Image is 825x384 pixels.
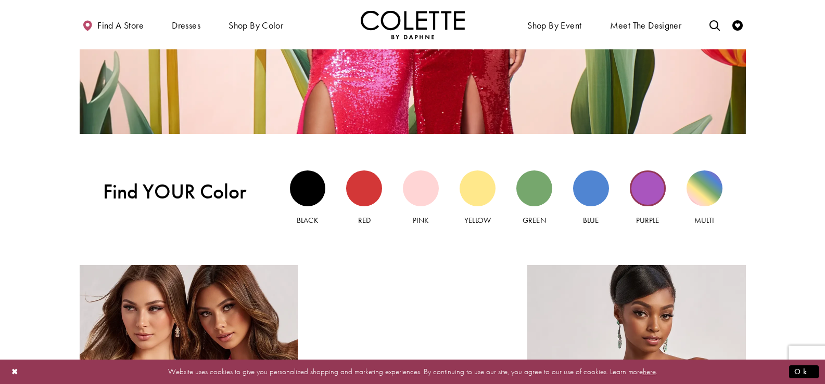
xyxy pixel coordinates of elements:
span: Purple [636,215,659,226]
div: Red view [346,170,382,206]
a: Multi view Multi [687,170,722,226]
div: Black view [290,170,326,206]
a: Green view Green [516,170,552,226]
a: Black view Black [290,170,326,226]
a: Red view Red [346,170,382,226]
div: Green view [516,170,552,206]
a: here [643,366,656,377]
button: Submit Dialog [789,365,819,378]
span: Find YOUR Color [103,180,266,204]
a: Yellow view Yellow [460,170,496,226]
a: Check Wishlist [730,10,745,39]
button: Close Dialog [6,363,24,381]
span: Shop By Event [527,20,581,31]
span: Dresses [172,20,200,31]
a: Pink view Pink [403,170,439,226]
span: Black [297,215,318,226]
span: Green [523,215,545,226]
p: Website uses cookies to give you personalized shopping and marketing experiences. By continuing t... [75,365,750,379]
span: Multi [694,215,714,226]
a: Blue view Blue [573,170,609,226]
span: Dresses [169,10,203,39]
span: Yellow [464,215,490,226]
div: Yellow view [460,170,496,206]
div: Blue view [573,170,609,206]
span: Find a store [97,20,144,31]
span: Red [358,215,371,226]
span: Blue [583,215,599,226]
a: Purple view Purple [630,170,666,226]
span: Meet the designer [610,20,682,31]
a: Find a store [80,10,146,39]
div: Purple view [630,170,666,206]
div: Multi view [687,170,722,206]
span: Shop by color [229,20,283,31]
a: Visit Home Page [361,10,465,39]
span: Shop by color [226,10,286,39]
a: Meet the designer [607,10,684,39]
span: Shop By Event [525,10,584,39]
img: Colette by Daphne [361,10,465,39]
a: Toggle search [707,10,722,39]
div: Pink view [403,170,439,206]
span: Pink [413,215,429,226]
